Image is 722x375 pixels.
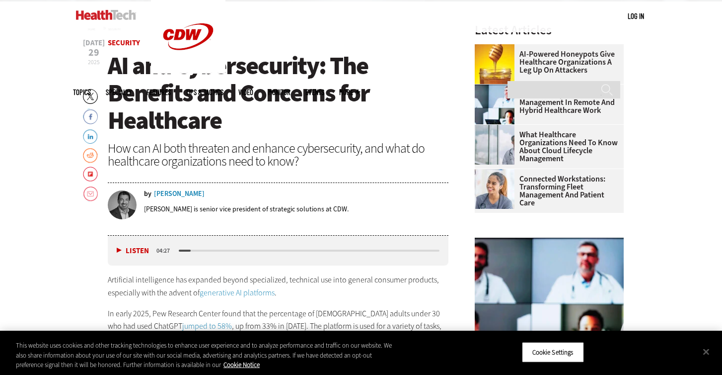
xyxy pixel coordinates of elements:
[200,287,275,298] a: generative AI platforms
[16,341,397,370] div: This website uses cookies and other tracking technologies to enhance user experience and to analy...
[475,91,618,114] a: PAM: Privileged Access Management in Remote and Hybrid Healthcare Work
[223,361,260,369] a: More information about your privacy
[475,169,514,209] img: nurse smiling at patient
[475,85,519,93] a: remote call with care team
[186,89,223,96] a: Tips & Tactics
[117,247,149,255] button: Listen
[238,89,253,96] a: Video
[695,341,717,363] button: Close
[339,89,360,96] span: More
[628,11,644,20] a: Log in
[475,169,519,177] a: nurse smiling at patient
[305,89,324,96] a: Events
[73,89,91,96] span: Topics
[154,190,205,197] a: [PERSON_NAME]
[144,204,349,214] p: [PERSON_NAME] is senior vice president of strategic solutions at CDW.
[475,125,514,165] img: doctor in front of clouds and reflective building
[146,89,171,96] a: Features
[108,142,448,168] div: How can AI both threaten and enhance cybersecurity, and what do healthcare organizations need to ...
[268,89,290,96] a: MonITor
[144,190,151,197] span: by
[155,246,177,255] div: duration
[475,85,514,124] img: remote call with care team
[76,10,136,20] img: Home
[108,190,137,219] img: Imran Salim
[108,236,448,266] div: media player
[151,66,225,76] a: CDW
[475,175,618,207] a: Connected Workstations: Transforming Fleet Management and Patient Care
[475,238,624,350] img: remote call with care team
[182,321,232,331] a: jumped to 58%
[475,131,618,163] a: What Healthcare Organizations Need To Know About Cloud Lifecycle Management
[475,125,519,133] a: doctor in front of clouds and reflective building
[106,89,132,96] span: Specialty
[108,307,448,346] p: In early 2025, Pew Research Center found that the percentage of [DEMOGRAPHIC_DATA] adults under 3...
[108,274,448,299] p: Artificial intelligence has expanded beyond specialized, technical use into general consumer prod...
[522,342,584,363] button: Cookie Settings
[628,11,644,21] div: User menu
